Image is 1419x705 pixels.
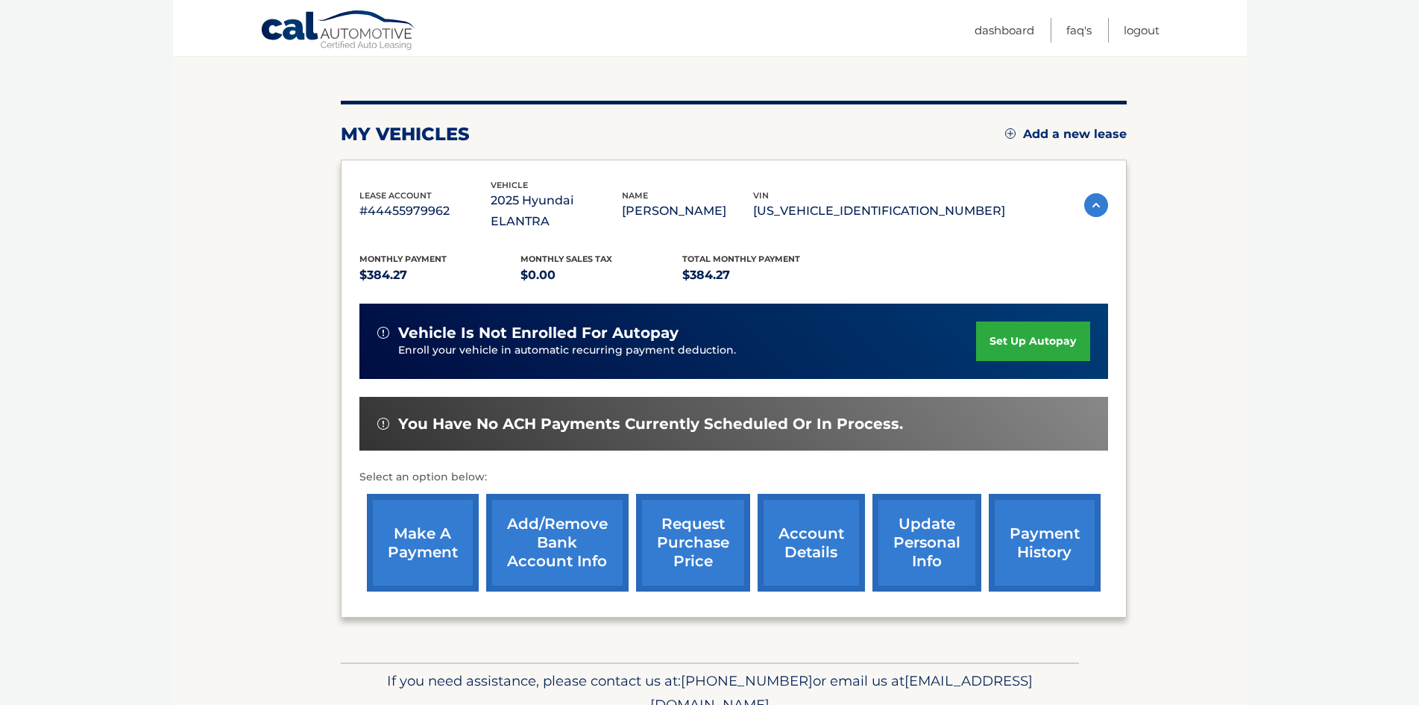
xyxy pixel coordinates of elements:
[758,494,865,592] a: account details
[753,201,1005,222] p: [US_VEHICLE_IDENTIFICATION_NUMBER]
[1066,18,1092,43] a: FAQ's
[1124,18,1160,43] a: Logout
[359,265,521,286] p: $384.27
[976,322,1089,361] a: set up autopay
[975,18,1034,43] a: Dashboard
[260,10,417,53] a: Cal Automotive
[1084,193,1108,217] img: accordion-active.svg
[398,324,679,342] span: vehicle is not enrolled for autopay
[377,327,389,339] img: alert-white.svg
[398,342,977,359] p: Enroll your vehicle in automatic recurring payment deduction.
[359,254,447,264] span: Monthly Payment
[622,190,648,201] span: name
[682,254,800,264] span: Total Monthly Payment
[682,265,844,286] p: $384.27
[398,415,903,433] span: You have no ACH payments currently scheduled or in process.
[681,672,813,689] span: [PHONE_NUMBER]
[1005,128,1016,139] img: add.svg
[359,201,491,222] p: #44455979962
[989,494,1101,592] a: payment history
[377,418,389,430] img: alert-white.svg
[520,265,682,286] p: $0.00
[622,201,753,222] p: [PERSON_NAME]
[872,494,981,592] a: update personal info
[359,190,432,201] span: lease account
[520,254,612,264] span: Monthly sales Tax
[486,494,629,592] a: Add/Remove bank account info
[491,190,622,232] p: 2025 Hyundai ELANTRA
[341,123,470,145] h2: my vehicles
[636,494,750,592] a: request purchase price
[753,190,769,201] span: vin
[1005,127,1127,142] a: Add a new lease
[491,180,528,190] span: vehicle
[359,469,1108,486] p: Select an option below:
[367,494,479,592] a: make a payment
